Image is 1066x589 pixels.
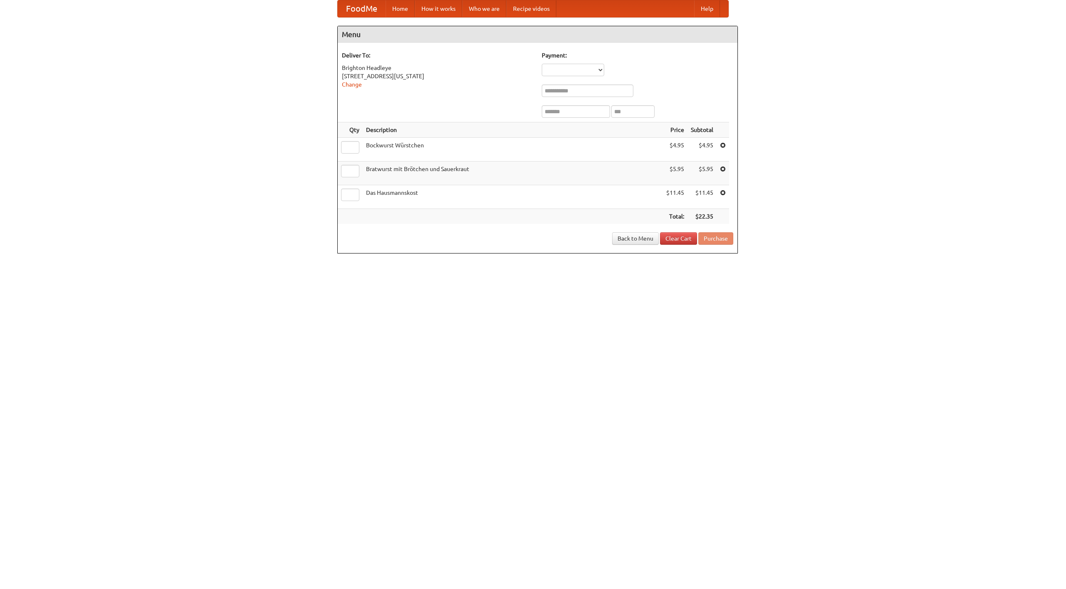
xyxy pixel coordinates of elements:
[687,122,717,138] th: Subtotal
[663,122,687,138] th: Price
[363,185,663,209] td: Das Hausmannskost
[663,185,687,209] td: $11.45
[363,138,663,162] td: Bockwurst Würstchen
[415,0,462,17] a: How it works
[660,232,697,245] a: Clear Cart
[542,51,733,60] h5: Payment:
[687,185,717,209] td: $11.45
[698,232,733,245] button: Purchase
[506,0,556,17] a: Recipe videos
[338,122,363,138] th: Qty
[663,209,687,224] th: Total:
[687,138,717,162] td: $4.95
[663,138,687,162] td: $4.95
[687,209,717,224] th: $22.35
[363,162,663,185] td: Bratwurst mit Brötchen und Sauerkraut
[687,162,717,185] td: $5.95
[386,0,415,17] a: Home
[338,0,386,17] a: FoodMe
[342,72,533,80] div: [STREET_ADDRESS][US_STATE]
[363,122,663,138] th: Description
[663,162,687,185] td: $5.95
[342,64,533,72] div: Brighton Headleye
[342,81,362,88] a: Change
[338,26,737,43] h4: Menu
[694,0,720,17] a: Help
[612,232,659,245] a: Back to Menu
[342,51,533,60] h5: Deliver To:
[462,0,506,17] a: Who we are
